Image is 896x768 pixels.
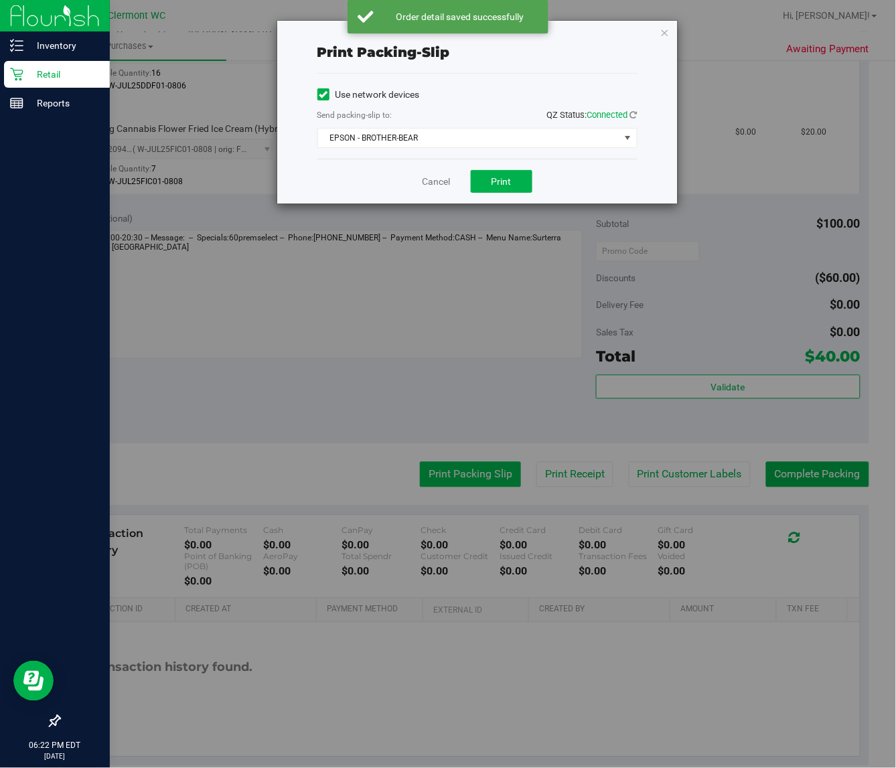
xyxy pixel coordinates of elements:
span: select [619,129,636,147]
p: [DATE] [6,752,104,762]
inline-svg: Reports [10,96,23,110]
inline-svg: Retail [10,68,23,81]
p: Reports [23,95,104,111]
span: Print [492,176,512,187]
label: Send packing-slip to: [317,109,392,121]
p: 06:22 PM EDT [6,740,104,752]
span: QZ Status: [547,110,638,120]
div: Order detail saved successfully [381,10,538,23]
iframe: Resource center [13,661,54,701]
p: Retail [23,66,104,82]
p: Inventory [23,37,104,54]
inline-svg: Inventory [10,39,23,52]
span: EPSON - BROTHER-BEAR [318,129,620,147]
span: Print packing-slip [317,44,450,60]
span: Connected [587,110,628,120]
button: Print [471,170,532,193]
a: Cancel [423,175,451,189]
label: Use network devices [317,88,420,102]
